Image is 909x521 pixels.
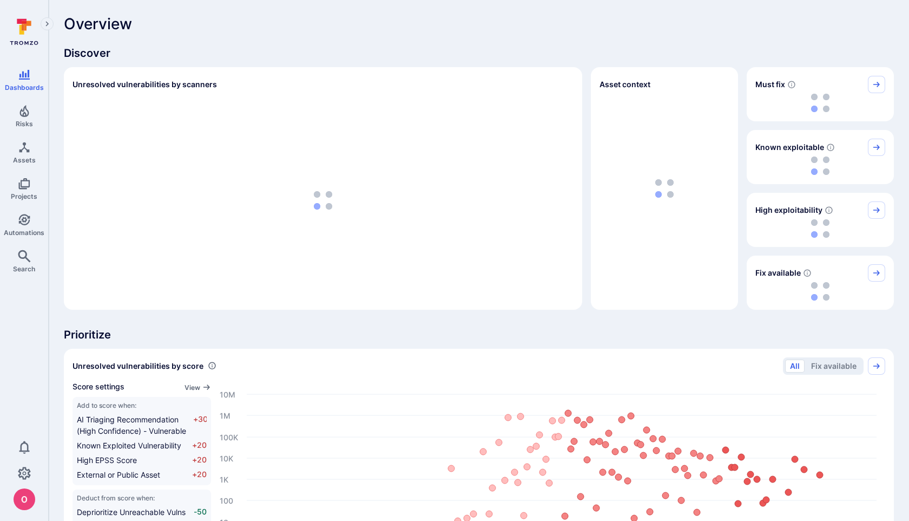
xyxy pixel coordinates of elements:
[43,19,51,29] i: Expand navigation menu
[220,389,235,399] text: 10M
[41,17,54,30] button: Expand navigation menu
[600,79,650,90] span: Asset context
[77,441,181,450] span: Known Exploited Vulnerability
[14,489,35,510] div: oleg malkov
[192,469,207,480] span: +20
[826,143,835,152] svg: Confirmed exploitable by KEV
[77,455,137,465] span: High EPSS Score
[755,268,801,278] span: Fix available
[220,474,228,484] text: 1K
[64,15,132,32] span: Overview
[220,496,233,505] text: 100
[787,80,796,89] svg: Risk score >=40 , missed SLA
[811,282,829,301] img: Loading...
[193,506,207,518] span: -50
[11,192,37,200] span: Projects
[747,193,894,247] div: High exploitability
[220,453,233,463] text: 10K
[811,219,829,238] img: Loading...
[825,206,833,214] svg: EPSS score ≥ 0.7
[4,229,44,237] span: Automations
[77,494,207,502] span: Deduct from score when:
[208,360,216,372] div: Number of vulnerabilities in status 'Open' 'Triaged' and 'In process' grouped by score
[13,156,36,164] span: Assets
[755,282,885,301] div: loading spinner
[73,79,217,90] h2: Unresolved vulnerabilities by scanners
[64,327,894,342] span: Prioritize
[13,265,35,273] span: Search
[77,470,160,479] span: External or Public Asset
[77,415,186,435] span: AI Triaging Recommendation (High Confidence) - Vulnerable
[185,381,211,393] a: View
[192,440,207,451] span: +20
[220,411,230,420] text: 1M
[220,432,238,441] text: 100K
[755,219,885,238] div: loading spinner
[806,360,861,373] button: Fix available
[64,45,894,61] span: Discover
[755,156,885,175] div: loading spinner
[314,191,332,210] img: Loading...
[747,256,894,310] div: Fix available
[811,94,829,112] img: Loading...
[755,142,824,153] span: Known exploitable
[73,100,574,301] div: loading spinner
[5,83,44,92] span: Dashboards
[755,93,885,113] div: loading spinner
[14,489,35,510] img: ACg8ocJcCe-YbLxGm5tc0PuNRxmgP8aEm0RBXn6duO8aeMVK9zjHhw=s96-c
[73,381,124,393] span: Score settings
[77,507,186,517] span: Deprioritize Unreachable Vulns
[803,269,812,277] svg: Vulnerabilities with fix available
[193,414,207,437] span: +30
[747,67,894,121] div: Must fix
[811,157,829,175] img: Loading...
[192,454,207,466] span: +20
[755,205,822,216] span: High exploitability
[785,360,805,373] button: All
[185,383,211,392] button: View
[77,401,207,409] span: Add to score when:
[73,361,203,372] span: Unresolved vulnerabilities by score
[747,130,894,184] div: Known exploitable
[16,120,33,128] span: Risks
[755,79,785,90] span: Must fix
